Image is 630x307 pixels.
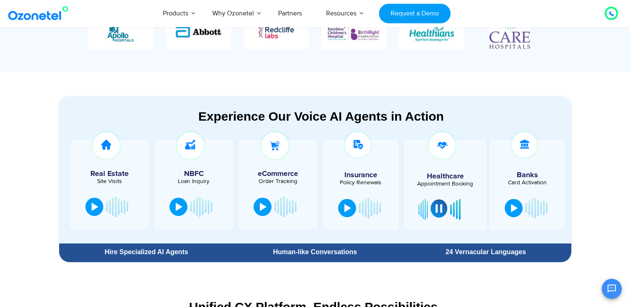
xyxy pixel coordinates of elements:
[410,181,481,187] div: Appointment Booking
[234,249,396,255] div: Human-like Conversations
[493,171,561,179] h5: Banks
[327,180,395,186] div: Policy Renewals
[63,249,230,255] div: Hire Specialized AI Agents
[74,178,145,184] div: Site Visits
[404,249,567,255] div: 24 Vernacular Languages
[67,109,575,124] div: Experience Our Voice AI Agents in Action
[410,173,481,180] h5: Healthcare
[602,279,622,299] button: Open chat
[242,170,313,178] h5: eCommerce
[74,170,145,178] h5: Real Estate
[158,178,229,184] div: Loan Inquiry
[242,178,313,184] div: Order Tracking
[88,15,542,49] div: Image Carousel
[493,180,561,186] div: Card Activation
[158,170,229,178] h5: NBFC
[327,171,395,179] h5: Insurance
[379,4,450,23] a: Request a Demo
